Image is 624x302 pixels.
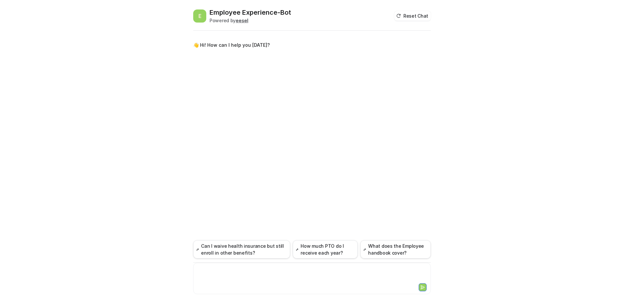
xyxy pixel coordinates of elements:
button: Reset Chat [394,11,431,21]
h2: Employee Experience-Bot [210,8,291,17]
p: 👋 Hi! How can I help you [DATE]? [193,41,270,49]
div: Powered by [210,17,291,24]
button: What does the Employee handbook cover? [360,240,431,259]
span: E [193,9,206,23]
b: eesel [236,18,248,23]
button: How much PTO do I receive each year? [293,240,358,259]
button: Can I waive health insurance but still enroll in other benefits? [193,240,290,259]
